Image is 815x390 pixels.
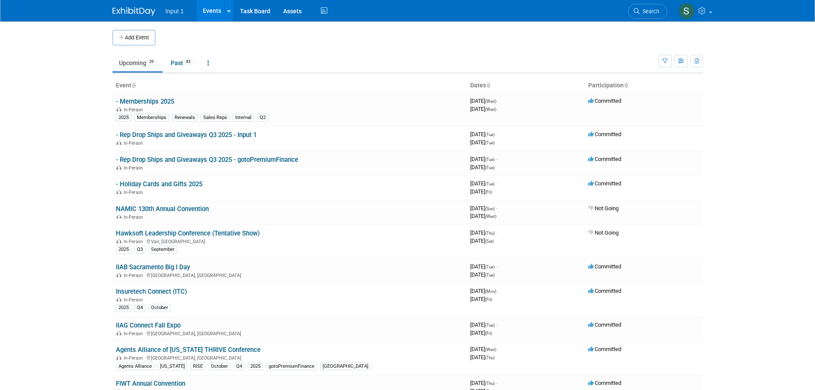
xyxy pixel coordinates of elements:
span: Committed [588,263,621,270]
span: (Thu) [485,381,495,386]
img: In-Person Event [116,107,122,111]
a: Sort by Event Name [131,82,136,89]
span: In-Person [124,273,145,278]
div: 2025 [116,246,131,253]
img: In-Person Event [116,273,122,277]
img: In-Person Event [116,165,122,170]
span: Input 1 [166,8,184,15]
span: [DATE] [470,98,499,104]
a: IIAB Sacramento Big I Day [116,263,190,271]
span: Committed [588,180,621,187]
div: [GEOGRAPHIC_DATA], [GEOGRAPHIC_DATA] [116,354,463,361]
img: In-Person Event [116,239,122,243]
span: (Tue) [485,132,495,137]
span: (Thu) [485,355,495,360]
span: [DATE] [470,346,499,352]
span: In-Person [124,355,145,361]
img: ExhibitDay [113,7,155,16]
div: Q2 [257,114,268,122]
div: October [208,363,231,370]
div: Internal [233,114,254,122]
span: [DATE] [470,263,497,270]
span: - [496,131,497,137]
div: [GEOGRAPHIC_DATA] [320,363,371,370]
a: Hawksoft Leadership Conference (Tentative Show) [116,229,260,237]
span: [DATE] [470,188,492,195]
a: Upcoming29 [113,55,163,71]
span: Committed [588,131,621,137]
span: (Sun) [485,206,495,211]
span: [DATE] [470,213,496,219]
span: [DATE] [470,238,494,244]
div: Q4 [234,363,245,370]
img: In-Person Event [116,297,122,301]
span: (Fri) [485,297,492,302]
span: [DATE] [470,131,497,137]
div: Vail, [GEOGRAPHIC_DATA] [116,238,463,244]
th: Dates [467,78,585,93]
div: Sales Reps [201,114,230,122]
span: [DATE] [470,164,495,170]
span: (Tue) [485,273,495,277]
span: (Tue) [485,140,495,145]
span: [DATE] [470,271,495,278]
span: In-Person [124,239,145,244]
a: Sort by Participation Type [624,82,628,89]
a: Agents Alliance of [US_STATE] THRIVE Conference [116,346,261,354]
a: Past83 [164,55,199,71]
span: (Sat) [485,239,494,244]
span: - [496,380,497,386]
span: 83 [184,59,193,65]
a: - Holiday Cards and Gifts 2025 [116,180,202,188]
span: Committed [588,322,621,328]
span: - [498,346,499,352]
div: Q4 [134,304,145,312]
span: Not Going [588,205,619,211]
span: (Tue) [485,265,495,269]
span: In-Person [124,331,145,336]
img: In-Person Event [116,355,122,360]
span: Committed [588,380,621,386]
span: Committed [588,98,621,104]
span: [DATE] [470,322,497,328]
span: Committed [588,156,621,162]
a: Insuretech Connect (ITC) [116,288,187,295]
span: - [498,288,499,294]
img: In-Person Event [116,140,122,145]
span: [DATE] [470,330,492,336]
div: October [148,304,171,312]
span: (Wed) [485,99,496,104]
span: (Tue) [485,323,495,327]
div: Renewals [172,114,198,122]
div: [US_STATE] [157,363,187,370]
span: [DATE] [470,288,499,294]
span: (Mon) [485,289,496,294]
span: (Tue) [485,165,495,170]
a: - Memberships 2025 [116,98,174,105]
th: Participation [585,78,703,93]
div: 2025 [116,114,131,122]
span: - [496,263,497,270]
span: (Fri) [485,331,492,336]
span: In-Person [124,214,145,220]
div: Agents Alliance [116,363,154,370]
div: September [148,246,177,253]
span: [DATE] [470,180,497,187]
span: Committed [588,346,621,352]
span: (Fri) [485,190,492,194]
img: In-Person Event [116,214,122,219]
span: 29 [147,59,156,65]
th: Event [113,78,467,93]
span: [DATE] [470,229,497,236]
span: [DATE] [470,354,495,360]
a: - Rep Drop Ships and Giveaways Q3 2025 - Input 1 [116,131,257,139]
div: gotoPremiumFinance [266,363,317,370]
a: IIAG Connect Fall Expo [116,322,181,329]
span: [DATE] [470,106,496,112]
div: RISE [190,363,205,370]
div: [GEOGRAPHIC_DATA], [GEOGRAPHIC_DATA] [116,330,463,336]
a: Sort by Start Date [486,82,490,89]
div: 2025 [248,363,263,370]
div: [GEOGRAPHIC_DATA], [GEOGRAPHIC_DATA] [116,271,463,278]
span: In-Person [124,140,145,146]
